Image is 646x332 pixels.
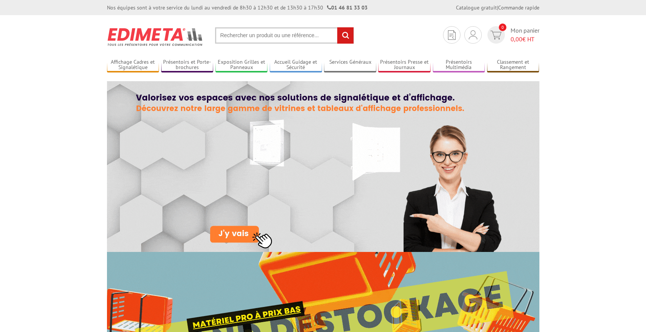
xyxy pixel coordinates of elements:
img: devis rapide [448,30,456,40]
span: 0,00 [511,35,522,43]
span: 0 [499,24,506,31]
img: Présentoir, panneau, stand - Edimeta - PLV, affichage, mobilier bureau, entreprise [107,23,204,51]
a: Classement et Rangement [487,59,539,71]
span: Mon panier [511,26,539,44]
a: devis rapide 0 Mon panier 0,00€ HT [486,26,539,44]
span: € HT [511,35,539,44]
input: rechercher [337,27,354,44]
div: | [456,4,539,11]
div: Nos équipes sont à votre service du lundi au vendredi de 8h30 à 12h30 et de 13h30 à 17h30 [107,4,368,11]
a: Services Généraux [324,59,376,71]
a: Exposition Grilles et Panneaux [215,59,268,71]
a: Présentoirs et Porte-brochures [161,59,214,71]
a: Catalogue gratuit [456,4,497,11]
a: Présentoirs Multimédia [433,59,485,71]
a: Présentoirs Presse et Journaux [378,59,431,71]
strong: 01 46 81 33 03 [327,4,368,11]
a: Commande rapide [498,4,539,11]
input: Rechercher un produit ou une référence... [215,27,354,44]
a: Affichage Cadres et Signalétique [107,59,159,71]
a: Accueil Guidage et Sécurité [270,59,322,71]
img: devis rapide [469,30,477,39]
img: devis rapide [490,31,501,39]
